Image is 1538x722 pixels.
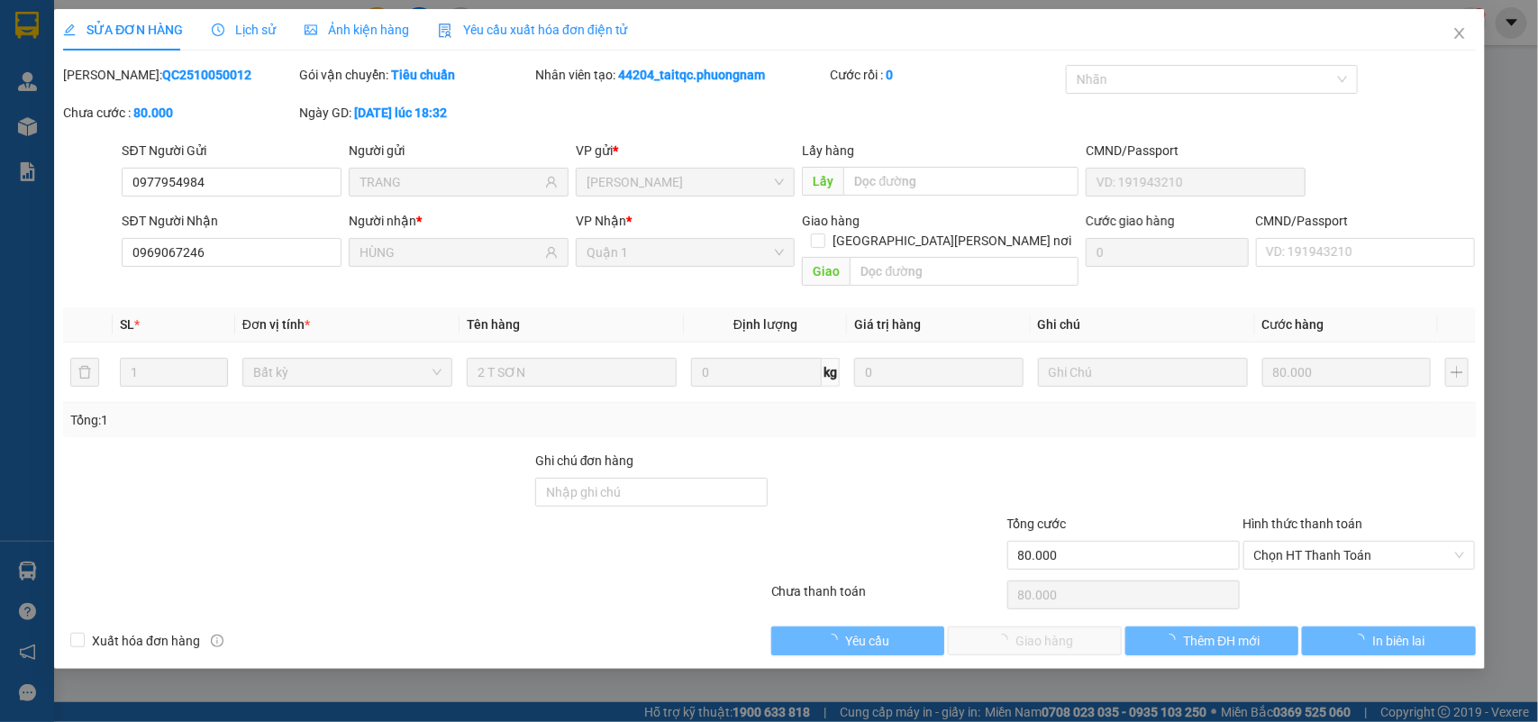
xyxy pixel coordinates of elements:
span: VP Nhận [576,214,626,228]
div: Tổng: 1 [70,410,595,430]
input: Tên người nhận [359,242,541,262]
div: VP gửi [576,141,796,160]
div: Gói vận chuyển: [299,65,532,85]
div: SĐT Người Gửi [122,141,341,160]
span: Tên hàng [467,317,520,332]
span: [GEOGRAPHIC_DATA][PERSON_NAME] nơi [825,231,1078,251]
button: Thêm ĐH mới [1124,626,1297,655]
b: 44204_taitqc.phuongnam [618,68,765,82]
input: Ghi Chú [1037,358,1247,387]
span: info-circle [211,635,223,647]
button: In biên lai [1302,626,1475,655]
span: user [545,176,558,188]
span: picture [305,23,317,36]
span: Giao hàng [802,214,860,228]
span: Lấy hàng [802,143,854,158]
span: Cước hàng [1261,317,1324,332]
div: SĐT Người Nhận [122,211,341,231]
input: Ghi chú đơn hàng [535,478,768,507]
input: VD: Bàn, Ghế [467,358,677,387]
div: Chưa cước : [63,103,296,123]
div: Nhân viên tạo: [535,65,826,85]
button: delete [70,358,99,387]
span: Yêu cầu xuất hóa đơn điện tử [438,23,628,37]
span: Đơn vị tính [242,317,310,332]
label: Hình thức thanh toán [1242,516,1362,531]
b: Tiêu chuẩn [391,68,455,82]
div: Người nhận [349,211,569,231]
span: SL [120,317,134,332]
span: Tổng cước [1006,516,1066,531]
span: Quận 1 [587,239,785,266]
div: Ngày GD: [299,103,532,123]
span: Bất kỳ [253,359,441,386]
span: loading [825,634,845,646]
button: plus [1445,358,1468,387]
input: Cước giao hàng [1086,238,1249,267]
span: clock-circle [212,23,224,36]
div: CMND/Passport [1086,141,1306,160]
span: Lịch sử [212,23,276,37]
div: CMND/Passport [1256,211,1476,231]
div: Người gửi [349,141,569,160]
th: Ghi chú [1030,307,1254,343]
b: [DATE] lúc 18:32 [354,105,447,120]
span: Định lượng [733,317,797,332]
span: Ninh Hòa [587,169,785,196]
span: close [1452,26,1466,41]
span: user [545,246,558,259]
img: icon [438,23,452,38]
span: kg [822,358,840,387]
span: In biên lai [1372,631,1424,651]
input: 0 [854,358,1024,387]
span: Chọn HT Thanh Toán [1253,542,1464,569]
span: Ảnh kiện hàng [305,23,409,37]
button: Yêu cầu [771,626,944,655]
span: Yêu cầu [845,631,889,651]
span: SỬA ĐƠN HÀNG [63,23,183,37]
span: loading [1163,634,1183,646]
span: Lấy [802,167,843,196]
div: Cước rồi : [830,65,1062,85]
input: 0 [1261,358,1431,387]
div: [PERSON_NAME]: [63,65,296,85]
input: Dọc đường [843,167,1078,196]
b: 0 [886,68,893,82]
span: Thêm ĐH mới [1183,631,1260,651]
label: Cước giao hàng [1086,214,1175,228]
button: Close [1433,9,1484,59]
span: Xuất hóa đơn hàng [85,631,207,651]
input: Dọc đường [850,257,1078,286]
input: Tên người gửi [359,172,541,192]
span: Giá trị hàng [854,317,921,332]
input: VD: 191943210 [1086,168,1306,196]
span: edit [63,23,76,36]
span: Giao [802,257,850,286]
b: QC2510050012 [162,68,251,82]
span: loading [1352,634,1372,646]
b: 80.000 [133,105,173,120]
button: Giao hàng [948,626,1121,655]
div: Chưa thanh toán [769,581,1006,613]
label: Ghi chú đơn hàng [535,453,634,468]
